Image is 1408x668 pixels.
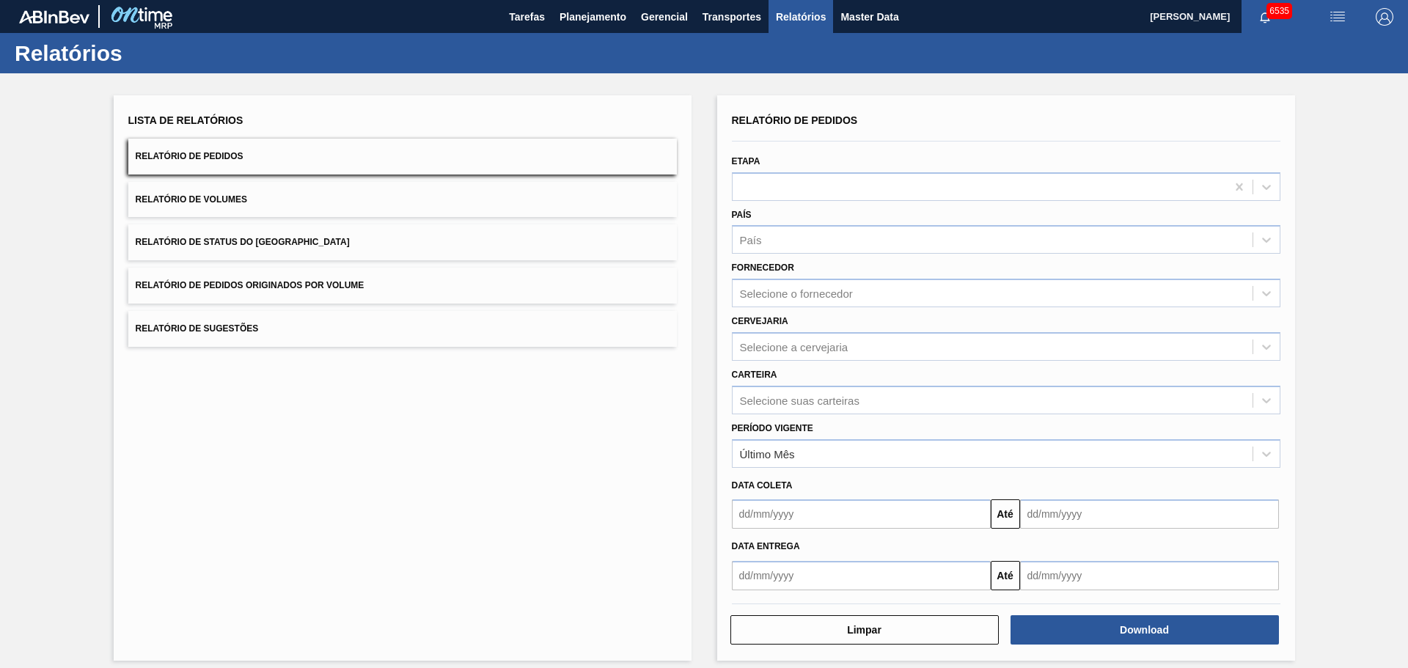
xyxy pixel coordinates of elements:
span: Relatório de Pedidos Originados por Volume [136,280,364,290]
img: Logout [1376,8,1393,26]
div: Último Mês [740,447,795,460]
span: Gerencial [641,8,688,26]
button: Relatório de Sugestões [128,311,677,347]
label: Fornecedor [732,263,794,273]
button: Relatório de Pedidos Originados por Volume [128,268,677,304]
label: País [732,210,752,220]
div: Selecione suas carteiras [740,394,859,406]
div: Selecione a cervejaria [740,340,848,353]
label: Etapa [732,156,760,166]
input: dd/mm/yyyy [732,561,991,590]
div: País [740,234,762,246]
label: Período Vigente [732,423,813,433]
span: 6535 [1266,3,1292,19]
span: Data entrega [732,541,800,551]
span: Relatório de Pedidos [136,151,243,161]
span: Data coleta [732,480,793,491]
div: Selecione o fornecedor [740,287,853,300]
input: dd/mm/yyyy [732,499,991,529]
span: Relatório de Pedidos [732,114,858,126]
button: Relatório de Status do [GEOGRAPHIC_DATA] [128,224,677,260]
input: dd/mm/yyyy [1020,561,1279,590]
span: Lista de Relatórios [128,114,243,126]
span: Relatório de Volumes [136,194,247,205]
span: Relatório de Sugestões [136,323,259,334]
button: Download [1011,615,1279,645]
button: Relatório de Volumes [128,182,677,218]
button: Relatório de Pedidos [128,139,677,175]
span: Transportes [703,8,761,26]
span: Tarefas [509,8,545,26]
label: Carteira [732,370,777,380]
button: Limpar [730,615,999,645]
button: Notificações [1242,7,1288,27]
span: Relatório de Status do [GEOGRAPHIC_DATA] [136,237,350,247]
img: TNhmsLtSVTkK8tSr43FrP2fwEKptu5GPRR3wAAAABJRU5ErkJggg== [19,10,89,23]
span: Relatórios [776,8,826,26]
span: Planejamento [560,8,626,26]
h1: Relatórios [15,45,275,62]
button: Até [991,561,1020,590]
input: dd/mm/yyyy [1020,499,1279,529]
span: Master Data [840,8,898,26]
img: userActions [1329,8,1346,26]
label: Cervejaria [732,316,788,326]
button: Até [991,499,1020,529]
